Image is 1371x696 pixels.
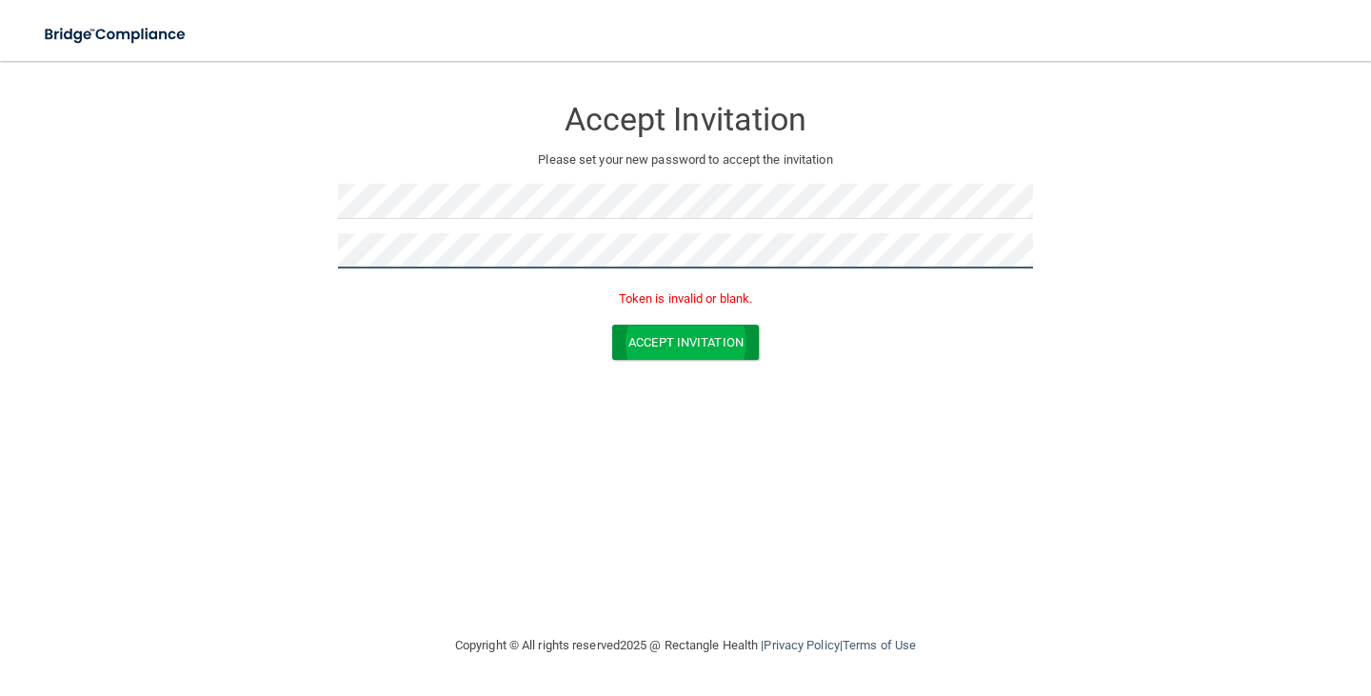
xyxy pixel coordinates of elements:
a: Privacy Policy [764,638,839,652]
div: Copyright © All rights reserved 2025 @ Rectangle Health | | [338,615,1033,676]
h3: Accept Invitation [338,102,1033,137]
button: Accept Invitation [612,325,759,360]
a: Terms of Use [843,638,916,652]
p: Please set your new password to accept the invitation [352,149,1019,171]
img: bridge_compliance_login_screen.278c3ca4.svg [29,15,204,54]
p: Token is invalid or blank. [338,288,1033,310]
